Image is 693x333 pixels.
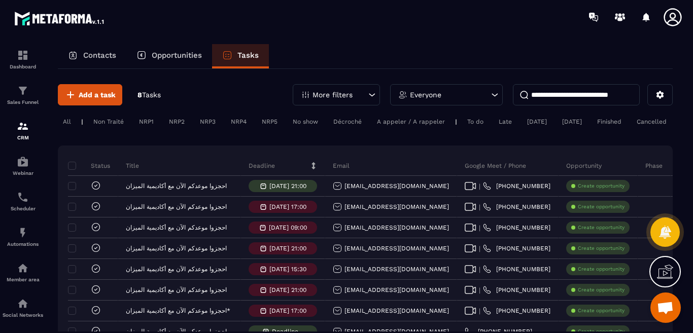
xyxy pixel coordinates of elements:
[522,116,552,128] div: [DATE]
[58,116,76,128] div: All
[3,148,43,183] a: automationsautomationsWebinar
[17,156,29,168] img: automations
[645,162,663,170] p: Phase
[578,203,625,210] p: Create opportunity
[269,307,306,314] p: [DATE] 17:00
[126,162,139,170] p: Title
[3,241,43,247] p: Automations
[152,51,202,60] p: Opportunities
[479,245,480,252] span: |
[455,118,457,125] p: |
[142,91,161,99] span: Tasks
[632,116,672,128] div: Cancelled
[134,116,159,128] div: NRP1
[3,277,43,282] p: Member area
[479,307,480,315] span: |
[483,286,550,294] a: [PHONE_NUMBER]
[126,182,227,190] p: احجزوا موعدكم الآن مع أكاديمية الميزان
[3,312,43,318] p: Social Networks
[479,286,480,294] span: |
[269,182,306,190] p: [DATE] 21:00
[17,227,29,239] img: automations
[494,116,517,128] div: Late
[578,182,625,190] p: Create opportunity
[650,292,681,323] a: Ouvrir le chat
[14,9,106,27] img: logo
[578,224,625,231] p: Create opportunity
[465,162,526,170] p: Google Meet / Phone
[483,307,550,315] a: [PHONE_NUMBER]
[195,116,221,128] div: NRP3
[483,244,550,252] a: [PHONE_NUMBER]
[578,286,625,293] p: Create opportunity
[17,120,29,132] img: formation
[88,116,129,128] div: Non Traité
[372,116,450,128] div: A appeler / A rappeler
[479,203,480,211] span: |
[126,245,227,252] p: احجزوا موعدكم الآن مع أكاديمية الميزان
[269,224,307,231] p: [DATE] 09:00
[313,91,353,98] p: More filters
[126,266,227,273] p: احجزوا موعدكم الآن مع أكاديمية الميزان
[333,162,350,170] p: Email
[164,116,190,128] div: NRP2
[237,51,259,60] p: Tasks
[483,182,550,190] a: [PHONE_NUMBER]
[226,116,252,128] div: NRP4
[3,64,43,69] p: Dashboard
[17,85,29,97] img: formation
[3,99,43,105] p: Sales Funnel
[3,113,43,148] a: formationformationCRM
[17,191,29,203] img: scheduler
[257,116,283,128] div: NRP5
[578,307,625,314] p: Create opportunity
[3,42,43,77] a: formationformationDashboard
[212,44,269,68] a: Tasks
[81,118,83,125] p: |
[479,182,480,190] span: |
[3,170,43,176] p: Webinar
[483,203,550,211] a: [PHONE_NUMBER]
[126,44,212,68] a: Opportunities
[592,116,627,128] div: Finished
[3,183,43,219] a: schedulerschedulerScheduler
[410,91,441,98] p: Everyone
[269,266,306,273] p: [DATE] 15:30
[137,90,161,100] p: 8
[462,116,489,128] div: To do
[483,224,550,232] a: [PHONE_NUMBER]
[126,203,227,210] p: احجزوا موعدكم الآن مع أكاديمية الميزان
[3,219,43,254] a: automationsautomationsAutomations
[126,286,227,293] p: احجزوا موعدكم الآن مع أكاديمية الميزان
[578,245,625,252] p: Create opportunity
[566,162,602,170] p: Opportunity
[126,307,230,314] p: احجزوا موعدكم الآن مع أكاديمية الميزان*
[17,298,29,310] img: social-network
[479,266,480,273] span: |
[58,84,122,105] button: Add a task
[126,224,227,231] p: احجزوا موعدكم الآن مع أكاديمية الميزان
[328,116,367,128] div: Décroché
[17,49,29,61] img: formation
[269,245,306,252] p: [DATE] 21:00
[3,206,43,211] p: Scheduler
[483,265,550,273] a: [PHONE_NUMBER]
[3,77,43,113] a: formationformationSales Funnel
[58,44,126,68] a: Contacts
[578,266,625,273] p: Create opportunity
[3,135,43,140] p: CRM
[17,262,29,274] img: automations
[71,162,110,170] p: Status
[479,224,480,232] span: |
[288,116,323,128] div: No show
[557,116,587,128] div: [DATE]
[3,254,43,290] a: automationsautomationsMember area
[83,51,116,60] p: Contacts
[3,290,43,325] a: social-networksocial-networkSocial Networks
[269,286,306,293] p: [DATE] 21:00
[249,162,275,170] p: Deadline
[79,90,116,100] span: Add a task
[269,203,306,210] p: [DATE] 17:00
